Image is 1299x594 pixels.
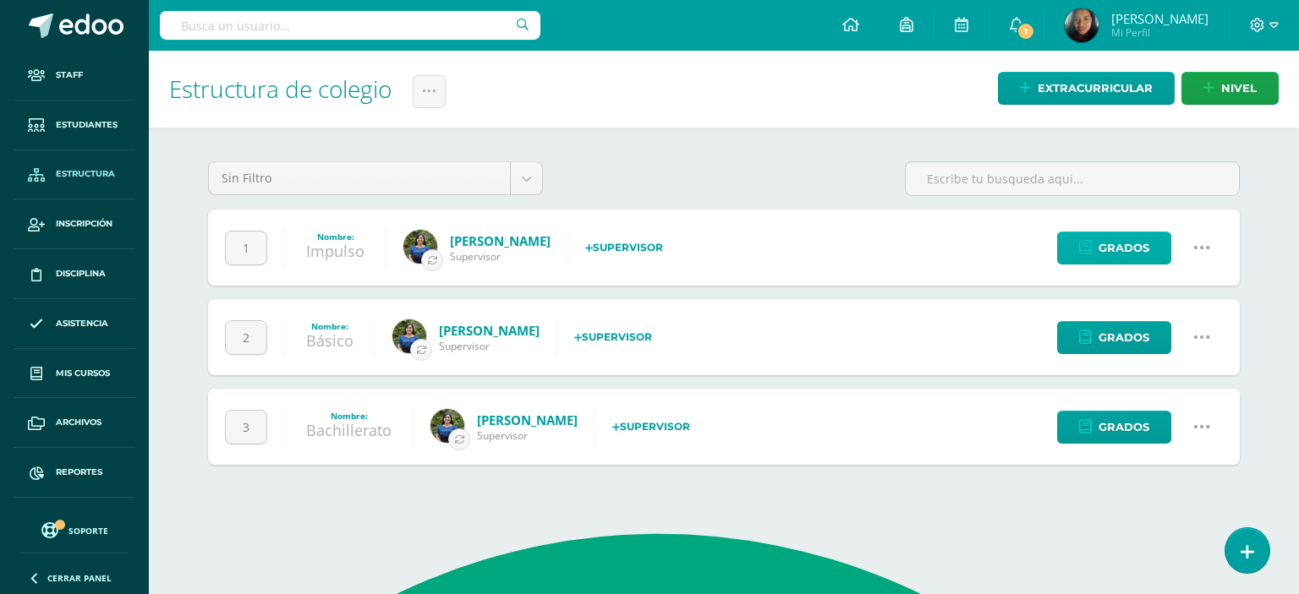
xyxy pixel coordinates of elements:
[439,322,540,339] a: [PERSON_NAME]
[56,367,110,380] span: Mis cursos
[14,299,135,349] a: Asistencia
[1038,73,1153,104] span: Extracurricular
[1065,8,1099,42] img: a69c543237f5407d33f5de319aa5b5b1.png
[14,349,135,399] a: Mis cursos
[574,330,652,343] strong: Supervisor
[1099,411,1149,443] span: Grados
[20,518,129,541] a: Soporte
[47,572,112,584] span: Cerrar panel
[56,118,118,132] span: Estudiantes
[222,162,497,194] span: Sin Filtro
[1057,232,1171,264] a: Grados
[331,410,368,422] strong: Nombre:
[906,162,1239,195] input: Escribe tu busqueda aqui...
[306,420,392,440] a: Bachillerato
[306,330,354,351] a: Básico
[1111,10,1209,27] span: [PERSON_NAME]
[56,416,101,429] span: Archivos
[1111,25,1209,40] span: Mi Perfil
[1017,22,1035,41] span: 1
[477,411,578,428] a: [PERSON_NAME]
[1099,232,1149,264] span: Grados
[56,317,108,330] span: Asistencia
[56,466,102,479] span: Reportes
[56,217,112,231] span: Inscripción
[585,241,663,253] strong: Supervisor
[160,11,540,40] input: Busca un usuario...
[14,448,135,498] a: Reportes
[311,320,348,332] strong: Nombre:
[1057,321,1171,354] a: Grados
[169,73,392,105] span: Estructura de colegio
[612,420,690,433] strong: Supervisor
[392,319,426,353] img: 36627948da5af62e6e4d36ba7d792ec8.png
[14,150,135,200] a: Estructura
[998,72,1175,105] a: Extracurricular
[1057,411,1171,444] a: Grados
[306,241,364,261] a: Impulso
[56,167,115,181] span: Estructura
[14,101,135,150] a: Estudiantes
[1181,72,1279,105] a: nivel
[1099,322,1149,353] span: Grados
[1221,73,1257,104] span: nivel
[56,68,83,82] span: Staff
[439,339,540,353] span: Supervisor
[14,249,135,299] a: Disciplina
[450,232,551,249] a: [PERSON_NAME]
[403,230,437,264] img: 36627948da5af62e6e4d36ba7d792ec8.png
[14,51,135,101] a: Staff
[430,409,464,443] img: 36627948da5af62e6e4d36ba7d792ec8.png
[56,267,106,281] span: Disciplina
[477,428,578,443] span: Supervisor
[69,525,108,537] span: Soporte
[209,162,542,194] a: Sin Filtro
[14,199,135,249] a: Inscripción
[14,398,135,448] a: Archivos
[450,249,551,264] span: Supervisor
[317,231,354,243] strong: Nombre:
